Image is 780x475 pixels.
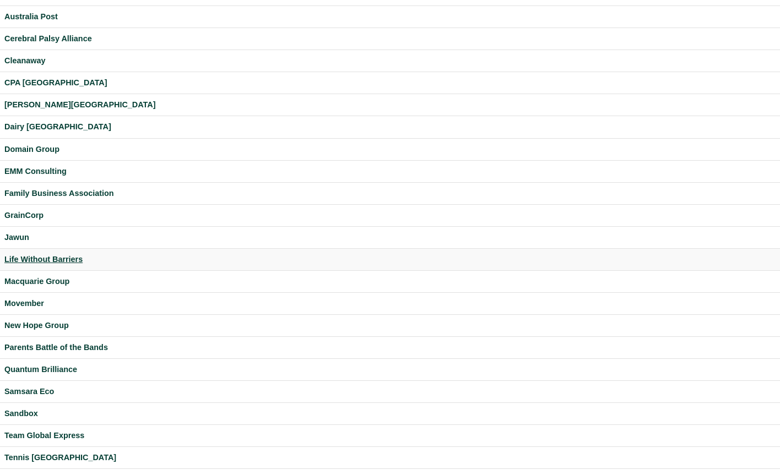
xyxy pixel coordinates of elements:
[4,231,776,244] a: Jawun
[4,143,776,156] a: Domain Group
[4,363,776,376] a: Quantum Brilliance
[4,165,776,178] a: EMM Consulting
[4,253,776,266] a: Life Without Barriers
[4,341,776,354] a: Parents Battle of the Bands
[4,275,776,288] a: Macquarie Group
[4,99,776,111] a: [PERSON_NAME][GEOGRAPHIC_DATA]
[4,77,776,89] a: CPA [GEOGRAPHIC_DATA]
[4,187,776,200] a: Family Business Association
[4,209,776,222] a: GrainCorp
[4,385,776,398] a: Samsara Eco
[4,54,776,67] a: Cleanaway
[4,121,776,133] a: Dairy [GEOGRAPHIC_DATA]
[4,451,776,464] a: Tennis [GEOGRAPHIC_DATA]
[4,32,776,45] a: Cerebral Palsy Alliance
[4,319,776,332] a: New Hope Group
[4,429,776,442] a: Team Global Express
[4,10,776,23] a: Australia Post
[4,297,776,310] a: Movember
[4,407,776,420] a: Sandbox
